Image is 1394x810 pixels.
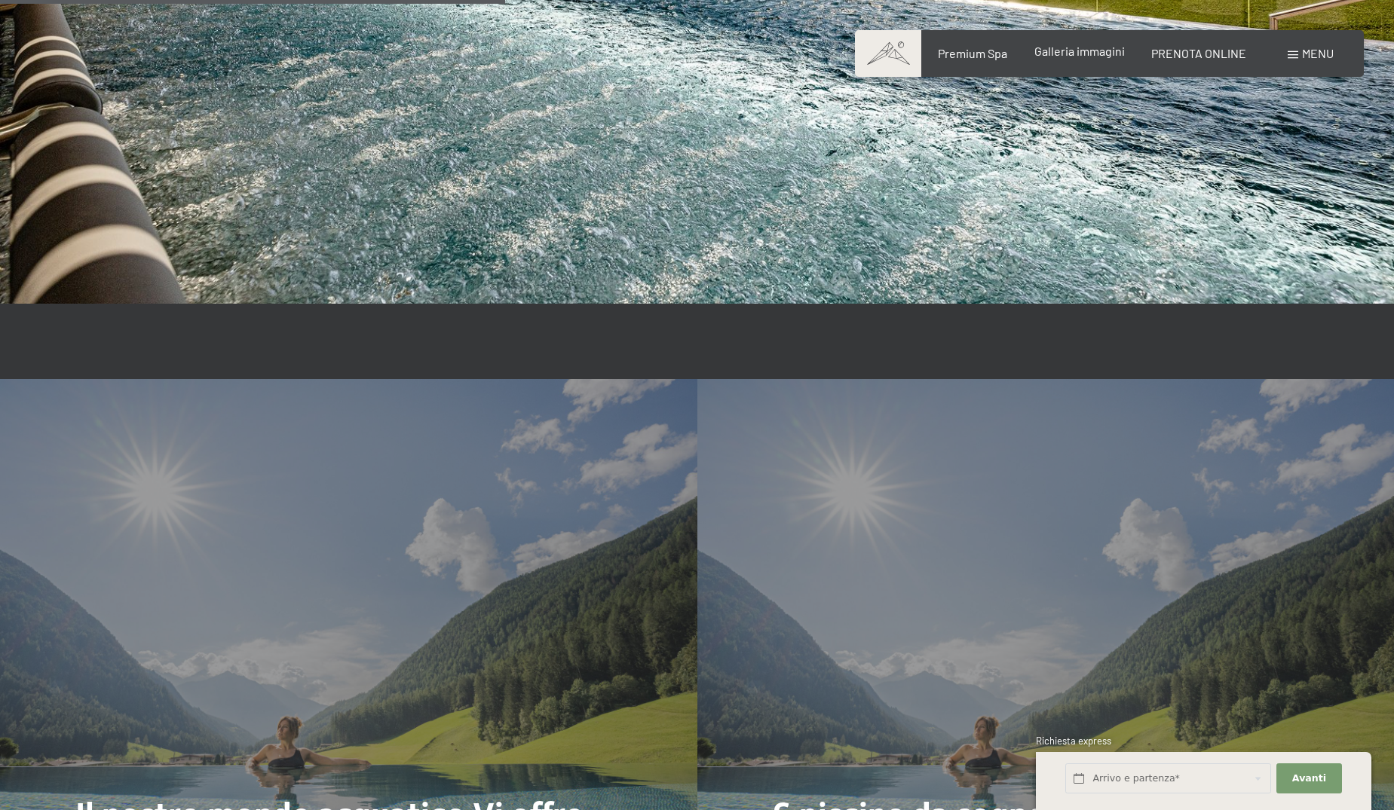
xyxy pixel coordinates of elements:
button: Avanti [1276,763,1341,794]
span: Richiesta express [1036,735,1111,747]
a: PRENOTA ONLINE [1151,46,1246,60]
span: Avanti [1292,772,1326,785]
a: Premium Spa [938,46,1007,60]
a: Galleria immagini [1034,44,1125,58]
span: Menu [1302,46,1334,60]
